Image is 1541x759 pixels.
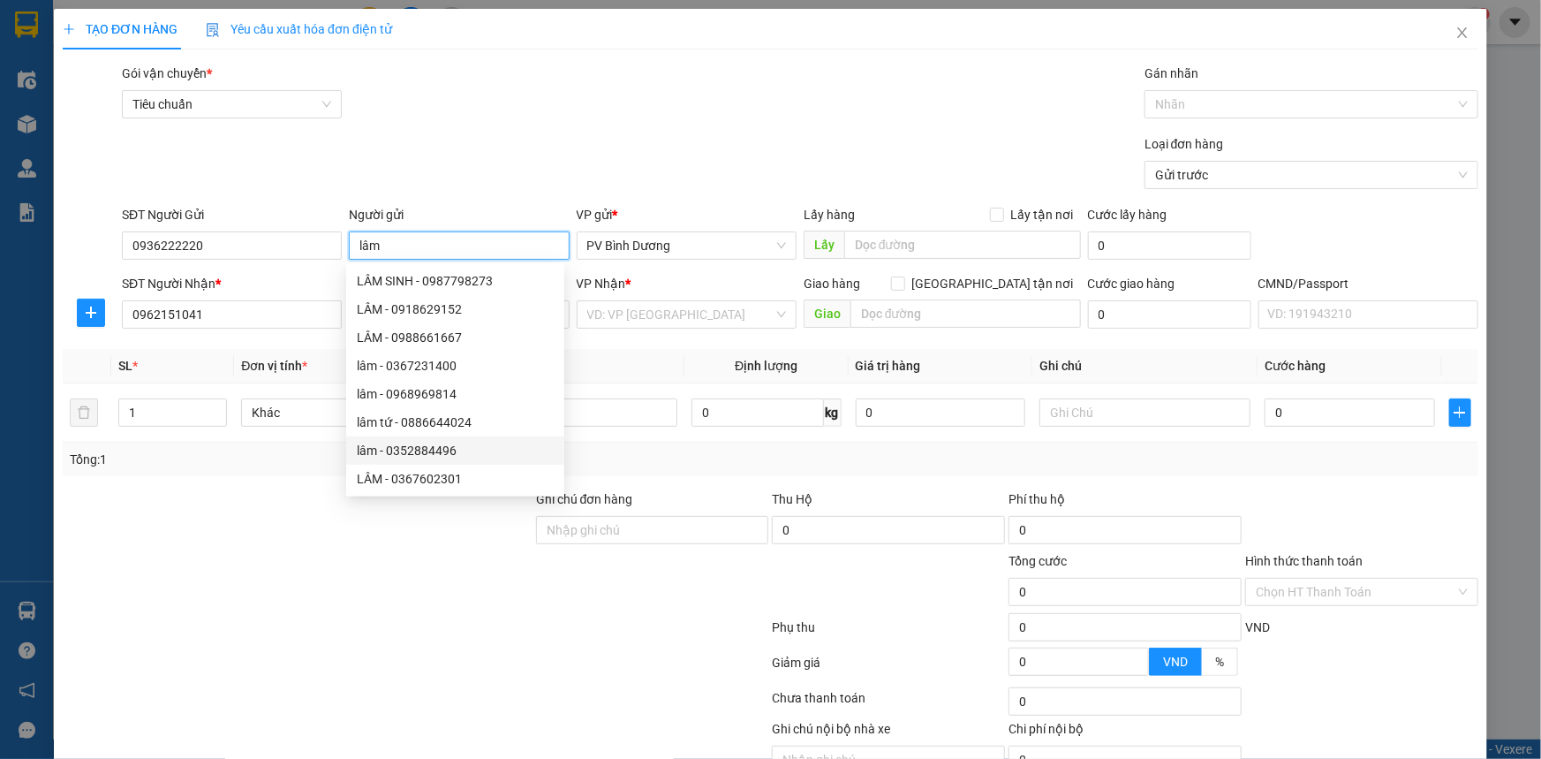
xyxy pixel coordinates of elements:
[1032,349,1258,383] th: Ghi chú
[70,450,595,469] div: Tổng: 1
[1004,205,1081,224] span: Lấy tận nơi
[206,23,220,37] img: icon
[168,80,249,93] span: 13:30:36 [DATE]
[824,398,842,427] span: kg
[241,359,307,373] span: Đơn vị tính
[178,124,221,133] span: PV Đắk Mil
[856,359,921,373] span: Giá trị hàng
[844,231,1081,259] input: Dọc đường
[78,306,104,320] span: plus
[856,398,1026,427] input: 0
[346,465,564,493] div: LÂM - 0367602301
[771,618,1008,649] div: Phụ thu
[135,123,163,148] span: Nơi nhận:
[1144,66,1198,80] label: Gán nhãn
[122,274,342,293] div: SĐT Người Nhận
[1144,137,1224,151] label: Loại đơn hàng
[1008,554,1067,568] span: Tổng cước
[1088,277,1175,291] label: Cước giao hàng
[1163,655,1188,669] span: VND
[1155,162,1468,188] span: Gửi trước
[349,205,569,224] div: Người gửi
[61,106,205,119] strong: BIÊN NHẬN GỬI HÀNG HOÁ
[1245,620,1270,634] span: VND
[577,205,797,224] div: VP gửi
[346,295,564,323] div: LÂM - 0918629152
[346,408,564,436] div: lâm tứ - 0886644024
[466,398,677,427] input: VD: Bàn, Ghế
[18,123,36,148] span: Nơi gửi:
[346,323,564,352] div: LÂM - 0988661667
[587,232,786,259] span: PV Bình Dương
[18,40,41,84] img: logo
[536,516,769,544] input: Ghi chú đơn hàng
[577,277,626,291] span: VP Nhận
[1215,655,1224,669] span: %
[357,384,554,404] div: lâm - 0968969814
[46,28,143,95] strong: CÔNG TY TNHH [GEOGRAPHIC_DATA] 214 QL13 - P.26 - Q.BÌNH THẠNH - TP HCM 1900888606
[346,352,564,380] div: lâm - 0367231400
[357,469,554,489] div: LÂM - 0367602301
[122,205,342,224] div: SĐT Người Gửi
[122,66,212,80] span: Gói vận chuyển
[1258,274,1478,293] div: CMND/Passport
[1450,406,1470,420] span: plus
[357,300,554,319] div: LÂM - 0918629152
[771,653,1008,684] div: Giảm giá
[1008,490,1242,516] div: Phí thu hộ
[1039,398,1250,427] input: Ghi Chú
[1088,208,1167,222] label: Cước lấy hàng
[735,359,797,373] span: Định lượng
[804,277,860,291] span: Giao hàng
[772,492,812,506] span: Thu Hộ
[850,300,1081,328] input: Dọc đường
[771,688,1008,719] div: Chưa thanh toán
[206,22,392,36] span: Yêu cầu xuất hóa đơn điện tử
[772,719,1005,746] div: Ghi chú nội bộ nhà xe
[1245,554,1363,568] label: Hình thức thanh toán
[1088,231,1251,260] input: Cước lấy hàng
[178,66,249,80] span: BD10250231
[1438,9,1487,58] button: Close
[1008,719,1242,746] div: Chi phí nội bộ
[1449,398,1471,427] button: plus
[804,231,844,259] span: Lấy
[346,436,564,465] div: lâm - 0352884496
[357,328,554,347] div: LÂM - 0988661667
[77,299,105,327] button: plus
[346,380,564,408] div: lâm - 0968969814
[1455,26,1469,40] span: close
[346,267,564,295] div: LÂM SINH - 0987798273
[804,208,855,222] span: Lấy hàng
[536,492,633,506] label: Ghi chú đơn hàng
[357,356,554,376] div: lâm - 0367231400
[1265,359,1326,373] span: Cước hàng
[63,23,75,35] span: plus
[357,271,554,291] div: LÂM SINH - 0987798273
[357,413,554,432] div: lâm tứ - 0886644024
[132,91,331,118] span: Tiêu chuẩn
[357,441,554,460] div: lâm - 0352884496
[905,274,1081,293] span: [GEOGRAPHIC_DATA] tận nơi
[118,359,132,373] span: SL
[804,300,850,328] span: Giao
[1088,300,1251,329] input: Cước giao hàng
[252,399,442,426] span: Khác
[70,398,98,427] button: delete
[63,22,178,36] span: TẠO ĐƠN HÀNG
